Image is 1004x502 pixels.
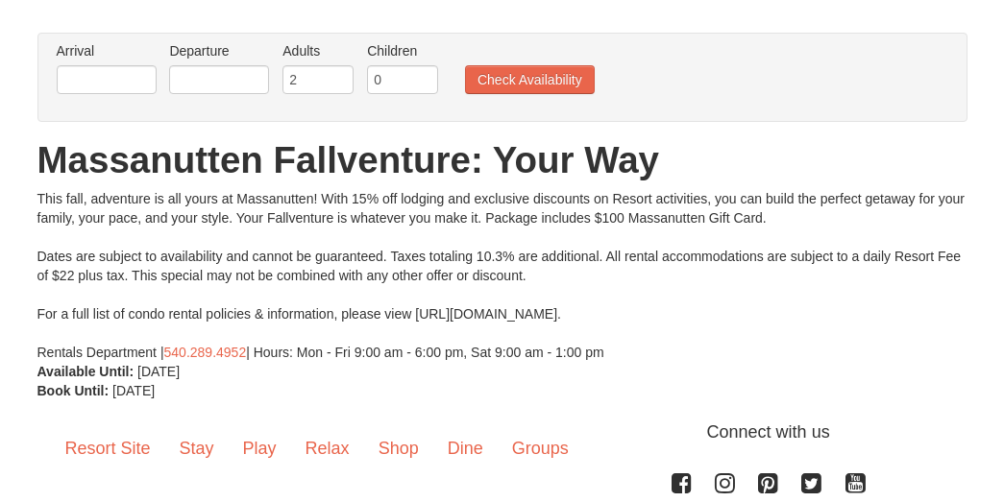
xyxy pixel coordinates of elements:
[57,42,157,61] label: Arrival
[465,66,595,95] button: Check Availability
[364,420,433,480] a: Shop
[291,420,364,480] a: Relax
[37,142,967,180] h1: Massanutten Fallventure: Your Way
[137,365,180,380] span: [DATE]
[37,384,110,399] strong: Book Until:
[169,42,269,61] label: Departure
[165,420,229,480] a: Stay
[367,42,438,61] label: Children
[282,42,354,61] label: Adults
[433,420,498,480] a: Dine
[37,365,135,380] strong: Available Until:
[51,420,165,480] a: Resort Site
[498,420,583,480] a: Groups
[112,384,155,399] span: [DATE]
[164,346,247,361] a: 540.289.4952
[37,190,967,363] div: This fall, adventure is all yours at Massanutten! With 15% off lodging and exclusive discounts on...
[229,420,291,480] a: Play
